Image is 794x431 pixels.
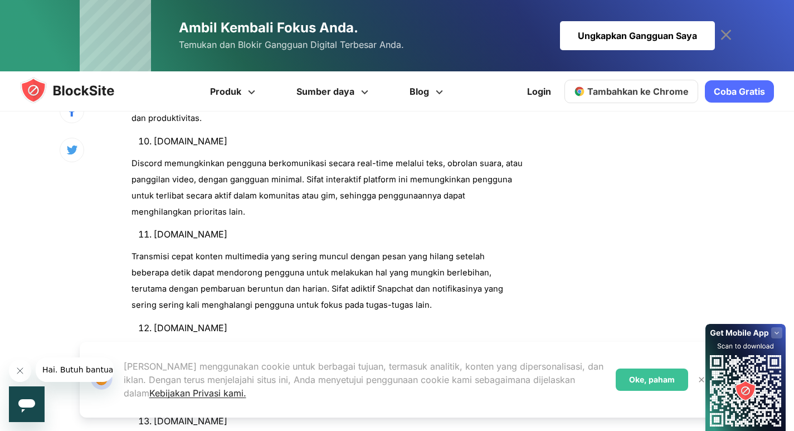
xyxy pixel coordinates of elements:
font: Login [527,86,551,97]
iframe: Pesan dari perusahaan [36,357,114,382]
font: Ambil Kembali Fokus Anda. [179,20,358,36]
img: chrome-icon.svg [574,86,585,97]
font: Ungkapkan Gangguan Saya [578,30,697,41]
font: Discord memungkinkan pengguna berkomunikasi secara real-time melalui teks, obrolan suara, atau pa... [131,158,523,216]
font: Sumber daya [296,86,354,97]
iframe: Tutup pesan [9,360,31,382]
iframe: Tombol untuk meluncurkan jendela pesan [9,386,45,422]
font: [DOMAIN_NAME] [154,135,227,147]
font: Coba Gratis [714,86,765,97]
a: Tambahkan ke Chrome [564,80,698,103]
font: Produk [210,86,241,97]
button: Menutup [694,372,709,387]
img: blocksite-icon.5d769676.svg [20,77,136,104]
a: Kebijakan Privasi kami. [149,388,246,399]
a: Blog [391,71,465,112]
a: Login [520,78,558,105]
font: [PERSON_NAME] menggunakan cookie untuk berbagai tujuan, termasuk analitik, konten yang dipersonal... [124,361,603,399]
font: [DOMAIN_NAME] [154,322,227,333]
img: Menutup [697,375,706,384]
a: Produk [191,71,277,112]
a: Coba Gratis [705,80,774,103]
font: Transmisi cepat konten multimedia yang sering muncul dengan pesan yang hilang setelah beberapa de... [131,251,503,309]
a: Sumber daya [277,71,391,112]
font: Temukan dan Blokir Gangguan Digital Terbesar Anda. [179,39,404,50]
font: Blog [410,86,429,97]
font: Hai. Butuh bantuan? [7,8,87,17]
font: [DOMAIN_NAME] [154,229,227,240]
font: Oke, paham [629,375,675,384]
font: Tambahkan ke Chrome [587,86,689,97]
